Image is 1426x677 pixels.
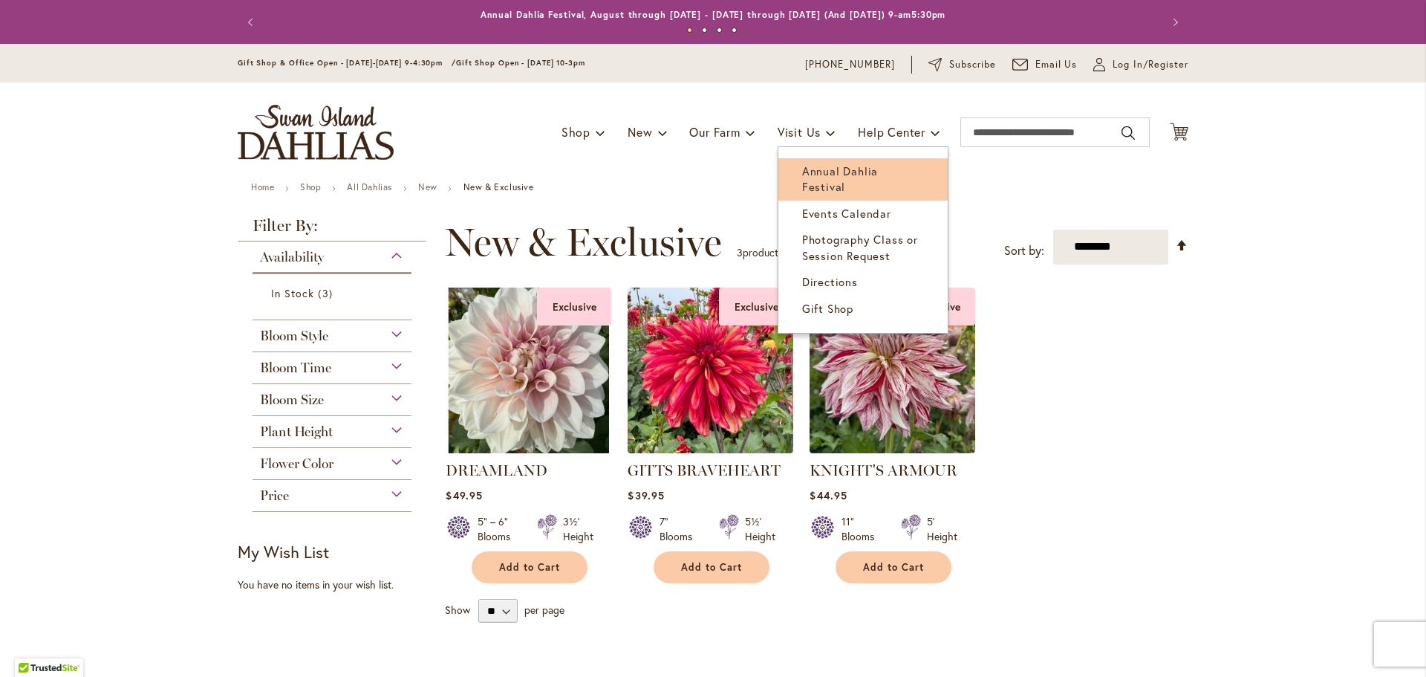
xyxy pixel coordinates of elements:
[524,603,564,617] span: per page
[858,124,925,140] span: Help Center
[702,27,707,33] button: 2 of 4
[1004,237,1044,265] label: Sort by:
[238,7,267,37] button: Previous
[836,551,951,583] button: Add to Cart
[238,218,426,242] strong: Filter By:
[810,461,957,479] a: KNIGHT'S ARMOUR
[418,181,437,192] a: New
[238,541,329,563] strong: My Wish List
[446,488,482,502] span: $49.95
[717,27,722,33] button: 3 of 4
[687,27,692,33] button: 1 of 4
[11,624,53,666] iframe: Launch Accessibility Center
[446,461,547,479] a: DREAMLAND
[778,124,821,140] span: Visit Us
[628,124,652,140] span: New
[628,442,793,456] a: GITTS BRAVEHEART Exclusive
[260,249,324,265] span: Availability
[446,442,611,456] a: DREAMLAND Exclusive
[463,181,534,192] strong: New & Exclusive
[628,288,793,453] img: GITTS BRAVEHEART
[681,561,742,574] span: Add to Cart
[737,241,783,265] p: products
[802,274,858,289] span: Directions
[863,561,924,574] span: Add to Cart
[719,288,793,325] div: Exclusive
[802,301,853,316] span: Gift Shop
[238,105,394,160] a: store logo
[1113,57,1188,72] span: Log In/Register
[478,514,519,544] div: 5" – 6" Blooms
[260,328,328,344] span: Bloom Style
[949,57,996,72] span: Subscribe
[238,58,456,68] span: Gift Shop & Office Open - [DATE]-[DATE] 9-4:30pm /
[802,206,891,221] span: Events Calendar
[238,577,436,592] div: You have no items in your wish list.
[260,360,331,376] span: Bloom Time
[802,232,918,262] span: Photography Class or Session Request
[628,461,781,479] a: GITTS BRAVEHEART
[737,245,743,259] span: 3
[1012,57,1078,72] a: Email Us
[810,488,847,502] span: $44.95
[1093,57,1188,72] a: Log In/Register
[499,561,560,574] span: Add to Cart
[561,124,590,140] span: Shop
[928,57,996,72] a: Subscribe
[481,9,946,20] a: Annual Dahlia Festival, August through [DATE] - [DATE] through [DATE] (And [DATE]) 9-am5:30pm
[745,514,775,544] div: 5½' Height
[810,288,975,453] img: KNIGHTS ARMOUR
[260,456,333,472] span: Flower Color
[810,442,975,456] a: KNIGHTS ARMOUR Exclusive
[841,514,883,544] div: 11" Blooms
[732,27,737,33] button: 4 of 4
[628,488,664,502] span: $39.95
[1035,57,1078,72] span: Email Us
[472,551,587,583] button: Add to Cart
[537,288,611,325] div: Exclusive
[802,163,878,194] span: Annual Dahlia Festival
[805,57,895,72] a: [PHONE_NUMBER]
[347,181,392,192] a: All Dahlias
[260,424,333,440] span: Plant Height
[654,551,769,583] button: Add to Cart
[260,392,324,408] span: Bloom Size
[251,181,274,192] a: Home
[446,288,611,453] img: DREAMLAND
[445,220,722,265] span: New & Exclusive
[927,514,957,544] div: 5' Height
[456,58,585,68] span: Gift Shop Open - [DATE] 10-3pm
[689,124,740,140] span: Our Farm
[271,286,314,300] span: In Stock
[271,285,397,301] a: In Stock 3
[445,603,470,617] span: Show
[318,285,336,301] span: 3
[260,487,289,504] span: Price
[300,181,321,192] a: Shop
[563,514,593,544] div: 3½' Height
[660,514,701,544] div: 7" Blooms
[1159,7,1188,37] button: Next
